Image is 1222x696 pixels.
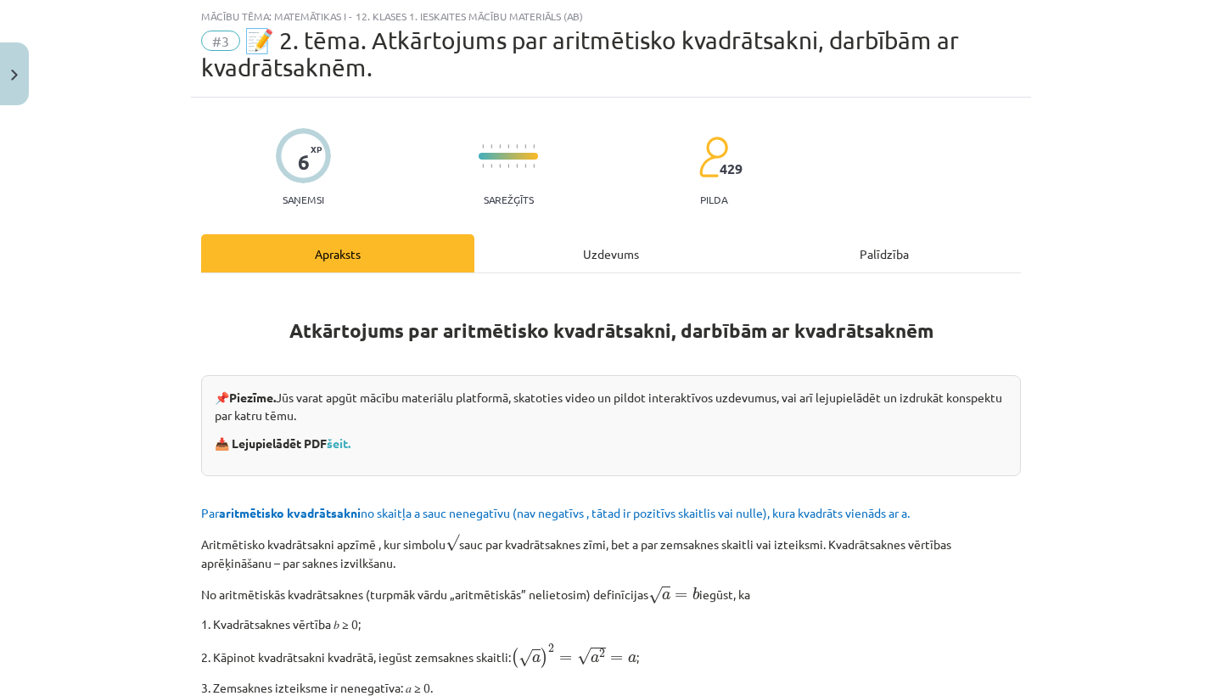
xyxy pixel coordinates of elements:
[215,435,353,451] strong: 📥 Lejupielādēt PDF
[692,587,699,600] span: b
[720,161,743,177] span: 429
[648,587,662,604] span: √
[532,654,541,663] span: a
[446,534,459,552] span: √
[700,194,727,205] p: pilda
[289,318,933,343] strong: Atkārtojums par aritmētisko kvadrātsakni, darbībām ar kvadrātsaknēm
[201,31,240,51] span: #3
[201,532,1021,572] p: Aritmētisko kvadrātsakni apzīmē , kur simbolu sauc par kvadrātsaknes zīmi, bet a par zemsaknes sk...
[541,648,548,668] span: )
[524,144,526,149] img: icon-short-line-57e1e144782c952c97e751825c79c345078a6d821885a25fce030b3d8c18986b.svg
[628,654,636,663] span: a
[610,655,623,662] span: =
[748,234,1021,272] div: Palīdzība
[511,648,519,668] span: (
[698,136,728,178] img: students-c634bb4e5e11cddfef0936a35e636f08e4e9abd3cc4e673bd6f9a4125e45ecb1.svg
[516,164,518,168] img: icon-short-line-57e1e144782c952c97e751825c79c345078a6d821885a25fce030b3d8c18986b.svg
[327,435,350,451] a: šeit.
[201,615,1021,633] p: 1. Kvadrātsaknes vērtība 𝑏 ≥ 0;
[201,234,474,272] div: Apraksts
[201,505,910,520] span: Par no skaitļa a sauc nenegatīvu (nav negatīvs , tātad ir pozitīvs skaitlis vai nulle), kura kvad...
[662,592,670,600] span: a
[484,194,534,205] p: Sarežģīts
[516,144,518,149] img: icon-short-line-57e1e144782c952c97e751825c79c345078a6d821885a25fce030b3d8c18986b.svg
[482,164,484,168] img: icon-short-line-57e1e144782c952c97e751825c79c345078a6d821885a25fce030b3d8c18986b.svg
[675,592,687,599] span: =
[474,234,748,272] div: Uzdevums
[533,164,535,168] img: icon-short-line-57e1e144782c952c97e751825c79c345078a6d821885a25fce030b3d8c18986b.svg
[490,144,492,149] img: icon-short-line-57e1e144782c952c97e751825c79c345078a6d821885a25fce030b3d8c18986b.svg
[311,144,322,154] span: XP
[229,390,276,405] strong: Piezīme.
[201,643,1021,669] p: 2. Kāpinot kvadrātsakni kvadrātā, iegūst zemsaknes skaitli: ;
[298,150,310,174] div: 6
[519,649,532,667] span: √
[201,10,1021,22] div: Mācību tēma: Matemātikas i - 12. klases 1. ieskaites mācību materiāls (ab)
[276,194,331,205] p: Saņemsi
[482,144,484,149] img: icon-short-line-57e1e144782c952c97e751825c79c345078a6d821885a25fce030b3d8c18986b.svg
[524,164,526,168] img: icon-short-line-57e1e144782c952c97e751825c79c345078a6d821885a25fce030b3d8c18986b.svg
[201,26,959,81] span: 📝 2. tēma. Atkārtojums par aritmētisko kvadrātsakni, darbībām ar kvadrātsaknēm.
[577,648,591,665] span: √
[533,144,535,149] img: icon-short-line-57e1e144782c952c97e751825c79c345078a6d821885a25fce030b3d8c18986b.svg
[11,70,18,81] img: icon-close-lesson-0947bae3869378f0d4975bcd49f059093ad1ed9edebbc8119c70593378902aed.svg
[219,505,361,520] b: aritmētisko kvadrātsakni
[548,644,554,653] span: 2
[559,655,572,662] span: =
[599,649,605,658] span: 2
[507,164,509,168] img: icon-short-line-57e1e144782c952c97e751825c79c345078a6d821885a25fce030b3d8c18986b.svg
[591,654,599,663] span: a
[499,164,501,168] img: icon-short-line-57e1e144782c952c97e751825c79c345078a6d821885a25fce030b3d8c18986b.svg
[201,582,1021,605] p: No aritmētiskās kvadrātsaknes (turpmāk vārdu „aritmētiskās” nelietosim) definīcijas iegūst, ka
[499,144,501,149] img: icon-short-line-57e1e144782c952c97e751825c79c345078a6d821885a25fce030b3d8c18986b.svg
[215,389,1007,424] p: 📌 Jūs varat apgūt mācību materiālu platformā, skatoties video un pildot interaktīvos uzdevumus, v...
[490,164,492,168] img: icon-short-line-57e1e144782c952c97e751825c79c345078a6d821885a25fce030b3d8c18986b.svg
[507,144,509,149] img: icon-short-line-57e1e144782c952c97e751825c79c345078a6d821885a25fce030b3d8c18986b.svg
